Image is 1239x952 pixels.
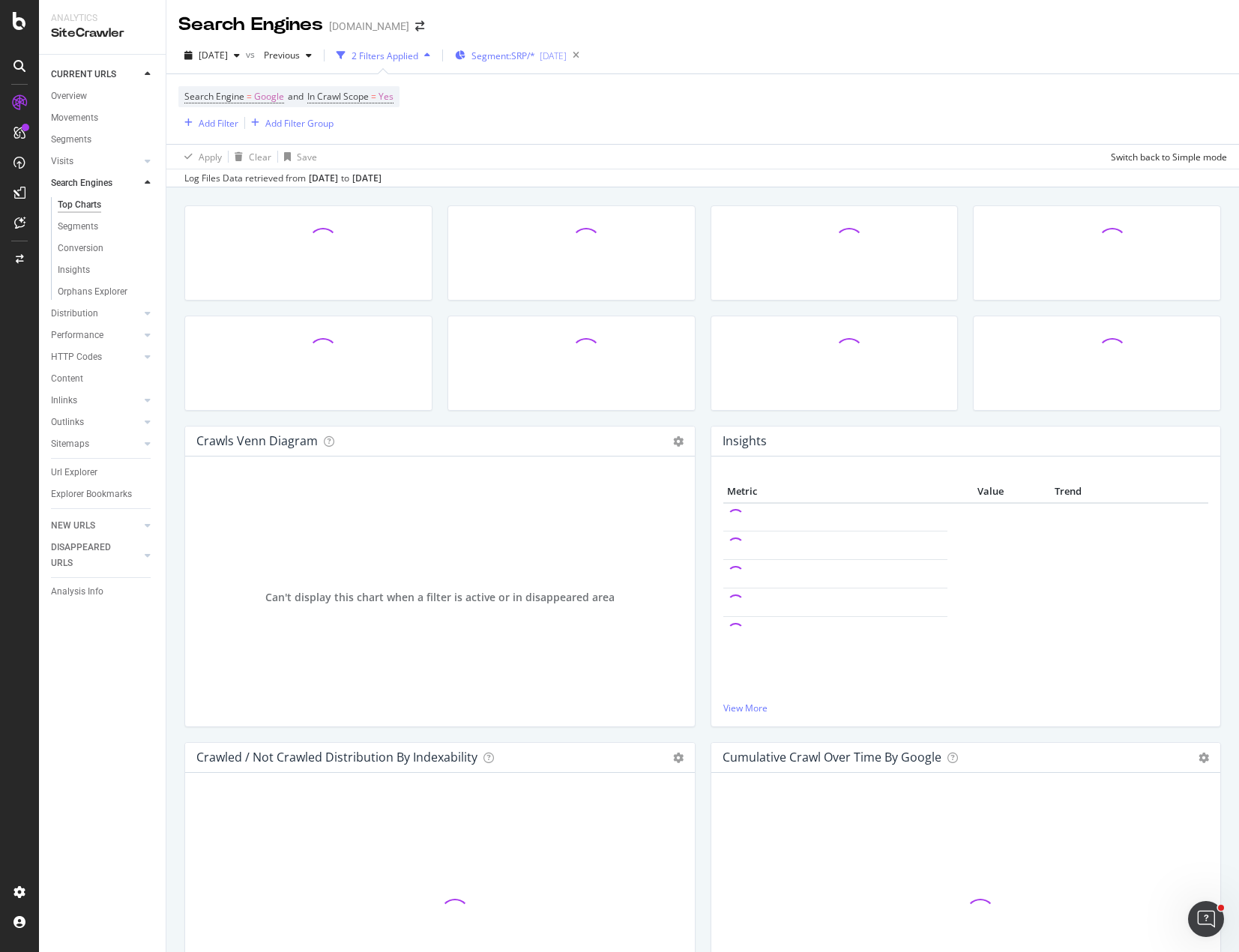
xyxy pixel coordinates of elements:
span: = [371,90,376,103]
th: Trend [1007,480,1130,503]
span: = [247,90,252,103]
a: Movements [51,110,155,126]
h4: Crawled / Not Crawled Distribution By Indexability [196,747,477,768]
a: Sitemaps [51,436,140,452]
a: Analysis Info [51,584,155,600]
div: Distribution [51,306,98,322]
div: Movements [51,110,98,126]
div: DISAPPEARED URLS [51,540,127,571]
span: Yes [379,86,394,107]
span: vs [246,48,258,61]
button: Add Filter Group [245,114,334,132]
span: and [288,90,304,103]
button: Save [278,145,317,169]
a: Top Charts [58,197,155,213]
a: Distribution [51,306,140,322]
div: NEW URLS [51,518,95,534]
div: Insights [58,262,90,278]
i: Options [1199,753,1209,763]
a: Segments [51,132,155,148]
button: Segment:SRP/*[DATE] [449,43,567,67]
a: Orphans Explorer [58,284,155,300]
div: Apply [199,151,222,163]
div: Visits [51,154,73,169]
a: NEW URLS [51,518,140,534]
button: Clear [229,145,271,169]
button: [DATE] [178,43,246,67]
h4: Crawls Venn Diagram [196,431,318,451]
div: Overview [51,88,87,104]
span: Google [254,86,284,107]
div: CURRENT URLS [51,67,116,82]
div: Analysis Info [51,584,103,600]
a: Segments [58,219,155,235]
div: Analytics [51,12,154,25]
div: Outlinks [51,415,84,430]
div: Log Files Data retrieved from to [184,172,382,185]
div: SiteCrawler [51,25,154,42]
div: [DATE] [309,172,338,185]
div: Conversion [58,241,103,256]
span: Can't display this chart when a filter is active or in disappeared area [265,590,615,605]
div: [DATE] [540,49,567,62]
button: 2 Filters Applied [331,43,436,67]
a: Inlinks [51,393,140,409]
a: Performance [51,328,140,343]
a: Url Explorer [51,465,155,480]
th: Metric [723,480,947,503]
div: Segments [58,219,98,235]
div: Add Filter [199,117,238,130]
div: Explorer Bookmarks [51,486,132,502]
a: View More [723,702,1209,714]
div: Search Engines [178,12,323,37]
a: Explorer Bookmarks [51,486,155,502]
div: Orphans Explorer [58,284,127,300]
span: Segment: SRP/* [471,49,535,62]
a: Search Engines [51,175,140,191]
a: Content [51,371,155,387]
span: In Crawl Scope [307,90,369,103]
button: Add Filter [178,114,238,132]
div: Inlinks [51,393,77,409]
a: Visits [51,154,140,169]
div: Add Filter Group [265,117,334,130]
h4: Insights [723,431,767,451]
a: Conversion [58,241,155,256]
div: [DOMAIN_NAME] [329,19,409,34]
h4: Cumulative Crawl Over Time by google [723,747,941,768]
div: [DATE] [352,172,382,185]
div: arrow-right-arrow-left [415,21,424,31]
button: Previous [258,43,318,67]
button: Switch back to Simple mode [1105,145,1227,169]
div: Save [297,151,317,163]
div: 2 Filters Applied [352,49,418,62]
div: HTTP Codes [51,349,102,365]
i: Options [673,436,684,447]
a: Overview [51,88,155,104]
div: Switch back to Simple mode [1111,151,1227,163]
div: Search Engines [51,175,112,191]
div: Segments [51,132,91,148]
a: HTTP Codes [51,349,140,365]
a: Outlinks [51,415,140,430]
div: Top Charts [58,197,101,213]
span: Search Engine [184,90,244,103]
iframe: Intercom live chat [1188,901,1224,937]
i: Options [673,753,684,763]
div: Clear [249,151,271,163]
a: CURRENT URLS [51,67,140,82]
div: Content [51,371,83,387]
a: Insights [58,262,155,278]
div: Performance [51,328,103,343]
th: Value [947,480,1007,503]
div: Sitemaps [51,436,89,452]
span: Previous [258,49,300,61]
span: 2025 Sep. 20th [199,49,228,61]
div: Url Explorer [51,465,97,480]
a: DISAPPEARED URLS [51,540,140,571]
button: Apply [178,145,222,169]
